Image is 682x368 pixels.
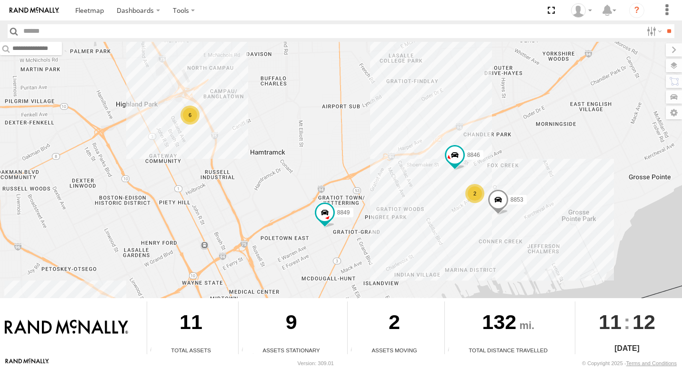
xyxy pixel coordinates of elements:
label: Search Filter Options [643,24,663,38]
a: Visit our Website [5,358,49,368]
span: 8853 [511,196,523,203]
div: 11 [147,301,235,346]
div: 132 [445,301,572,346]
div: 2 [348,301,441,346]
img: rand-logo.svg [10,7,59,14]
span: 8849 [337,209,350,216]
div: Assets Stationary [239,346,344,354]
span: 8846 [467,152,480,158]
div: Total distance travelled by all assets within specified date range and applied filters [445,347,459,354]
div: : [575,301,679,342]
div: Valeo Dash [568,3,595,18]
div: Version: 309.01 [298,360,334,366]
div: Total number of Enabled Assets [147,347,161,354]
div: Total Assets [147,346,235,354]
i: ? [629,3,644,18]
div: Total number of assets current in transit. [348,347,362,354]
div: 2 [465,184,484,203]
div: Total Distance Travelled [445,346,572,354]
a: Terms and Conditions [626,360,677,366]
div: © Copyright 2025 - [582,360,677,366]
span: 12 [632,301,655,342]
div: [DATE] [575,343,679,354]
img: Rand McNally [5,320,128,336]
div: 9 [239,301,344,346]
span: 11 [599,301,622,342]
div: Total number of assets current stationary. [239,347,253,354]
div: Assets Moving [348,346,441,354]
div: 6 [181,106,200,125]
label: Map Settings [666,106,682,119]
